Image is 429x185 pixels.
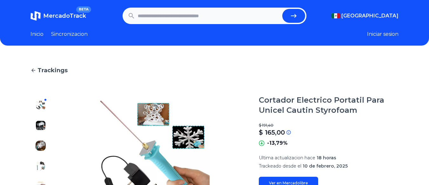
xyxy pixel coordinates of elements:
[367,30,399,38] button: Iniciar sesion
[36,100,46,110] img: Cortador Electrico Portatil Para Unicel Cautin Styrofoam
[341,12,399,20] span: [GEOGRAPHIC_DATA]
[36,161,46,171] img: Cortador Electrico Portatil Para Unicel Cautin Styrofoam
[303,163,348,169] span: 10 de febrero, 2025
[30,11,86,21] a: MercadoTrackBETA
[267,139,288,147] p: -13,79%
[30,11,41,21] img: MercadoTrack
[259,128,285,137] p: $ 165,00
[317,155,336,161] span: 18 horas
[37,66,68,75] span: Trackings
[331,12,399,20] button: [GEOGRAPHIC_DATA]
[259,163,301,169] span: Trackeado desde el
[36,141,46,151] img: Cortador Electrico Portatil Para Unicel Cautin Styrofoam
[76,6,91,13] span: BETA
[30,66,399,75] a: Trackings
[30,30,44,38] a: Inicio
[51,30,88,38] a: Sincronizacion
[331,13,340,18] img: Mexico
[43,12,86,19] span: MercadoTrack
[259,123,399,128] p: $ 191,40
[36,120,46,131] img: Cortador Electrico Portatil Para Unicel Cautin Styrofoam
[259,95,399,115] h1: Cortador Electrico Portatil Para Unicel Cautin Styrofoam
[259,155,315,161] span: Ultima actualizacion hace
